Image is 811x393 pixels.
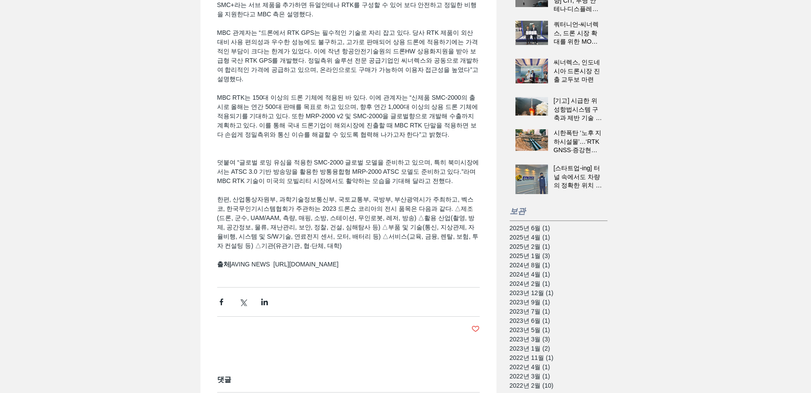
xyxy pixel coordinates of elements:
[554,20,602,50] a: 쿼터니언-씨너렉스, 드론 시장 확대를 위한 MOU 체결
[510,270,550,279] span: 2024년 4월
[217,261,231,268] span: 출처|
[510,288,554,298] span: 2023년 12월
[554,97,602,126] a: [기고] 시급한 위성항법시스템 구축과 제반 기술 경쟁력 강화
[510,206,526,216] span: 보관
[510,372,550,381] span: 2022년 3월
[515,97,548,116] img: [기고] 시급한 위성항법시스템 구축과 제반 기술 경쟁력 강화
[515,129,548,151] img: 시한폭탄 ‘노후 지하시설물’…‘RTK GNSS·증강현실’로 관리
[510,353,602,363] a: 2022년 11월
[542,243,550,250] span: (1)
[510,363,602,372] a: 2022년 4월
[542,382,553,389] span: (10)
[510,242,602,251] a: 2025년 2월
[510,261,602,270] a: 2024년 8월
[510,242,550,251] span: 2025년 2월
[554,58,602,84] h2: 씨너렉스, 인도네시아 드론시장 진출 교두보 마련
[510,233,602,242] a: 2025년 4월
[546,354,553,361] span: (1)
[542,308,550,315] span: (1)
[554,164,602,190] h2: [스타트업-ing] 터널 속에서도 차량의 정확한 위치 파악 돕는 ‘씨너렉스’
[510,326,550,335] span: 2023년 5월
[510,251,602,261] a: 2025년 1월
[510,316,550,326] span: 2023년 6월
[510,288,602,298] a: 2023년 12월
[554,58,602,88] a: 씨너렉스, 인도네시아 드론시장 진출 교두보 마련
[510,261,550,270] span: 2024년 8월
[542,336,550,343] span: (3)
[510,224,602,390] nav: 보관
[542,363,550,371] span: (1)
[510,279,602,288] a: 2024년 2월
[554,129,602,155] h2: 시한폭탄 ‘노후 지하시설물’…‘RTK GNSS·증강현실’로 관리
[510,335,550,344] span: 2023년 3월
[217,196,478,249] span: 한편, 산업통상자원부, 과학기술정보통신부, 국토교통부, 국방부, 부산광역시가 주최하고, 벡스코, 한국무인기시스템협회가 주관하는 2023 드론쇼 코리아의 전시 품목은 다음과 같...
[510,372,602,381] a: 2022년 3월
[510,224,550,233] span: 2025년 6월
[217,159,479,184] span: 덧붙여 “글로벌 로밍 유심을 적용한 SMC-2000 글로벌 모델을 준비하고 있으며, 특히 북미시장에서는 ATSC 3.0 기반 방송망을 활용한 방통융합형 MRP-2000 ATS...
[239,298,247,306] button: X, 구 트위터 공유
[554,97,602,123] h2: [기고] 시급한 위성항법시스템 구축과 제반 기술 경쟁력 강화
[510,270,602,279] a: 2024년 4월
[542,317,550,324] span: (1)
[554,129,602,158] a: 시한폭탄 ‘노후 지하시설물’…‘RTK GNSS·증강현실’로 관리
[510,326,602,335] a: 2023년 5월
[542,252,550,259] span: (3)
[515,21,548,45] img: 쿼터니언-씨너렉스, 드론 시장 확대를 위한 MOU 체결
[231,261,338,268] span: AVING NEWS [URL][DOMAIN_NAME]
[515,165,548,194] img: [스타트업-ing] 터널 속에서도 차량의 정확한 위치 파악 돕는 ‘씨너렉스’
[542,271,550,278] span: (1)
[510,279,550,288] span: 2024년 2월
[510,381,554,390] span: 2022년 2월
[510,344,550,353] span: 2023년 1월
[217,298,226,306] button: 페이스북으로 공유
[510,298,602,307] a: 2023년 9월
[554,164,602,194] a: [스타트업-ing] 터널 속에서도 차량의 정확한 위치 파악 돕는 ‘씨너렉스’
[510,335,602,344] a: 2023년 3월
[510,316,602,326] a: 2023년 6월
[510,307,602,316] a: 2023년 7월
[510,363,550,372] span: 2022년 4월
[510,353,554,363] span: 2022년 11월
[542,234,550,241] span: (1)
[648,115,811,393] iframe: Wix Chat
[510,307,550,316] span: 2023년 7월
[510,298,550,307] span: 2023년 9월
[542,373,550,380] span: (1)
[515,59,548,83] img: 씨너렉스, 인도네시아 드론시장 진출 교두보 마련
[542,225,550,232] span: (1)
[542,326,550,333] span: (1)
[542,299,550,306] span: (1)
[217,376,480,383] h2: 댓글
[217,94,480,138] span: MBC RTK는 150대 이상의 드론 기체에 적용된 바 있다. 이에 관계자는 “신제품 SMC-2000의 출시로 올해는 연간 500대 판매를 목표로 하고 있으며, 향후 연간 1...
[510,381,602,390] a: 2022년 2월
[510,344,602,353] a: 2023년 1월
[542,262,550,269] span: (1)
[260,298,269,306] button: 링크드인으로 공유
[510,251,550,261] span: 2025년 1월
[471,325,480,333] button: Like post
[542,345,550,352] span: (2)
[510,233,550,242] span: 2025년 4월
[510,224,602,233] a: 2025년 6월
[546,289,553,296] span: (1)
[542,280,550,287] span: (1)
[217,29,480,82] span: MBC 관계자는 “드론에서 RTK GPS는 필수적인 기술로 자리 잡고 있다. 당사 RTK 제품이 외산 대비 사용 편의성과 우수한 성능에도 불구하고, 고가로 판매되어 상용 드론...
[554,20,602,46] h2: 쿼터니언-씨너렉스, 드론 시장 확대를 위한 MOU 체결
